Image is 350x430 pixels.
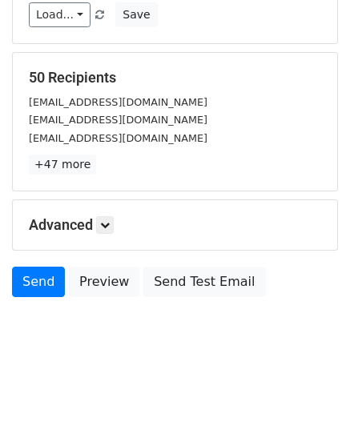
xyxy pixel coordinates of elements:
[29,114,207,126] small: [EMAIL_ADDRESS][DOMAIN_NAME]
[12,267,65,297] a: Send
[29,216,321,234] h5: Advanced
[29,69,321,86] h5: 50 Recipients
[29,132,207,144] small: [EMAIL_ADDRESS][DOMAIN_NAME]
[29,155,96,175] a: +47 more
[29,2,91,27] a: Load...
[115,2,157,27] button: Save
[143,267,265,297] a: Send Test Email
[270,353,350,430] iframe: Chat Widget
[29,96,207,108] small: [EMAIL_ADDRESS][DOMAIN_NAME]
[69,267,139,297] a: Preview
